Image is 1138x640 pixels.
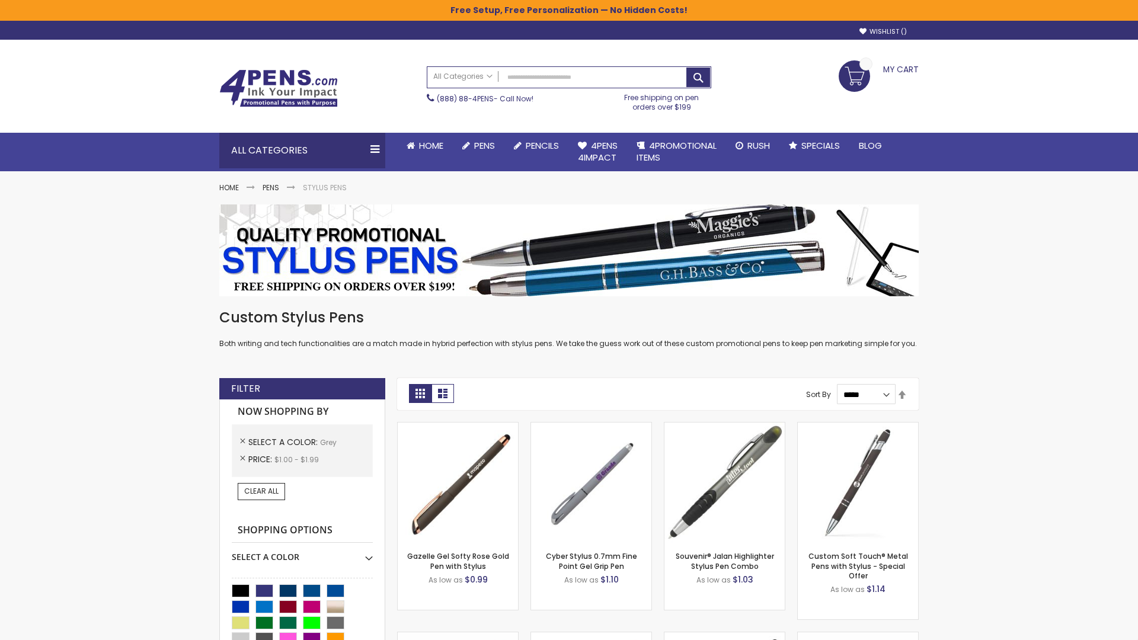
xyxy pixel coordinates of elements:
[627,133,726,171] a: 4PROMOTIONALITEMS
[419,139,443,152] span: Home
[578,139,618,164] span: 4Pens 4impact
[465,574,488,585] span: $0.99
[696,575,731,585] span: As low as
[504,133,568,159] a: Pencils
[779,133,849,159] a: Specials
[219,69,338,107] img: 4Pens Custom Pens and Promotional Products
[664,423,785,543] img: Souvenir® Jalan Highlighter Stylus Pen Combo-Grey
[232,518,373,543] strong: Shopping Options
[248,453,274,465] span: Price
[409,384,431,403] strong: Grid
[238,483,285,500] a: Clear All
[808,551,908,580] a: Custom Soft Touch® Metal Pens with Stylus - Special Offer
[859,27,907,36] a: Wishlist
[263,183,279,193] a: Pens
[867,583,886,595] span: $1.14
[407,551,509,571] a: Gazelle Gel Softy Rose Gold Pen with Stylus
[219,183,239,193] a: Home
[248,436,320,448] span: Select A Color
[801,139,840,152] span: Specials
[798,422,918,432] a: Custom Soft Touch® Metal Pens with Stylus-Grey
[244,486,279,496] span: Clear All
[546,551,637,571] a: Cyber Stylus 0.7mm Fine Point Gel Grip Pen
[437,94,494,104] a: (888) 88-4PENS
[219,133,385,168] div: All Categories
[427,67,498,87] a: All Categories
[747,139,770,152] span: Rush
[219,308,919,349] div: Both writing and tech functionalities are a match made in hybrid perfection with stylus pens. We ...
[676,551,774,571] a: Souvenir® Jalan Highlighter Stylus Pen Combo
[849,133,891,159] a: Blog
[726,133,779,159] a: Rush
[232,399,373,424] strong: Now Shopping by
[806,389,831,399] label: Sort By
[219,308,919,327] h1: Custom Stylus Pens
[531,422,651,432] a: Cyber Stylus 0.7mm Fine Point Gel Grip Pen-Grey
[303,183,347,193] strong: Stylus Pens
[564,575,599,585] span: As low as
[474,139,495,152] span: Pens
[437,94,533,104] span: - Call Now!
[568,133,627,171] a: 4Pens4impact
[398,423,518,543] img: Gazelle Gel Softy Rose Gold Pen with Stylus-Grey
[798,423,918,543] img: Custom Soft Touch® Metal Pens with Stylus-Grey
[526,139,559,152] span: Pencils
[612,88,712,112] div: Free shipping on pen orders over $199
[637,139,717,164] span: 4PROMOTIONAL ITEMS
[397,133,453,159] a: Home
[232,543,373,563] div: Select A Color
[398,422,518,432] a: Gazelle Gel Softy Rose Gold Pen with Stylus-Grey
[219,204,919,296] img: Stylus Pens
[664,422,785,432] a: Souvenir® Jalan Highlighter Stylus Pen Combo-Grey
[733,574,753,585] span: $1.03
[531,423,651,543] img: Cyber Stylus 0.7mm Fine Point Gel Grip Pen-Grey
[859,139,882,152] span: Blog
[433,72,493,81] span: All Categories
[320,437,337,447] span: Grey
[429,575,463,585] span: As low as
[830,584,865,594] span: As low as
[453,133,504,159] a: Pens
[274,455,319,465] span: $1.00 - $1.99
[600,574,619,585] span: $1.10
[231,382,260,395] strong: Filter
